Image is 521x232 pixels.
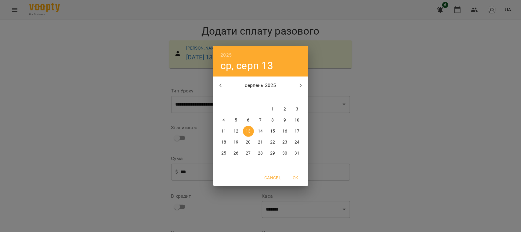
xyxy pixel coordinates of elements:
button: 1 [267,104,278,115]
span: чт [255,95,266,101]
p: 4 [223,117,225,123]
p: 2 [284,106,286,112]
p: 3 [296,106,298,112]
button: 26 [231,148,242,159]
p: 15 [270,128,275,134]
button: 16 [280,126,291,137]
p: 13 [246,128,251,134]
p: 19 [233,139,238,145]
button: 28 [255,148,266,159]
button: 27 [243,148,254,159]
button: 15 [267,126,278,137]
button: 21 [255,137,266,148]
button: 31 [292,148,303,159]
button: 14 [255,126,266,137]
button: 9 [280,115,291,126]
p: 14 [258,128,263,134]
p: 26 [233,150,238,156]
p: 21 [258,139,263,145]
p: 11 [221,128,226,134]
span: пт [267,95,278,101]
p: 29 [270,150,275,156]
button: 4 [219,115,230,126]
p: 10 [295,117,299,123]
button: 13 [243,126,254,137]
button: 18 [219,137,230,148]
button: 2 [280,104,291,115]
button: 12 [231,126,242,137]
button: 23 [280,137,291,148]
button: 24 [292,137,303,148]
span: пн [219,95,230,101]
p: 6 [247,117,249,123]
p: 30 [282,150,287,156]
p: 23 [282,139,287,145]
p: 25 [221,150,226,156]
button: 17 [292,126,303,137]
button: 25 [219,148,230,159]
button: 6 [243,115,254,126]
span: сб [280,95,291,101]
p: 17 [295,128,299,134]
p: серпень 2025 [228,82,293,89]
p: 5 [235,117,237,123]
button: Cancel [262,172,283,183]
button: 19 [231,137,242,148]
button: 11 [219,126,230,137]
button: OK [286,172,306,183]
span: Cancel [264,174,281,181]
p: 27 [246,150,251,156]
p: 18 [221,139,226,145]
p: 9 [284,117,286,123]
button: 5 [231,115,242,126]
button: 29 [267,148,278,159]
span: вт [231,95,242,101]
button: 7 [255,115,266,126]
span: OK [288,174,303,181]
p: 20 [246,139,251,145]
button: 30 [280,148,291,159]
button: 3 [292,104,303,115]
p: 1 [271,106,274,112]
p: 12 [233,128,238,134]
p: 16 [282,128,287,134]
span: ср [243,95,254,101]
button: ср, серп 13 [221,59,273,72]
p: 24 [295,139,299,145]
button: 2025 [221,51,232,59]
button: 8 [267,115,278,126]
button: 22 [267,137,278,148]
p: 8 [271,117,274,123]
p: 22 [270,139,275,145]
span: нд [292,95,303,101]
p: 28 [258,150,263,156]
button: 20 [243,137,254,148]
button: 10 [292,115,303,126]
p: 31 [295,150,299,156]
p: 7 [259,117,262,123]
